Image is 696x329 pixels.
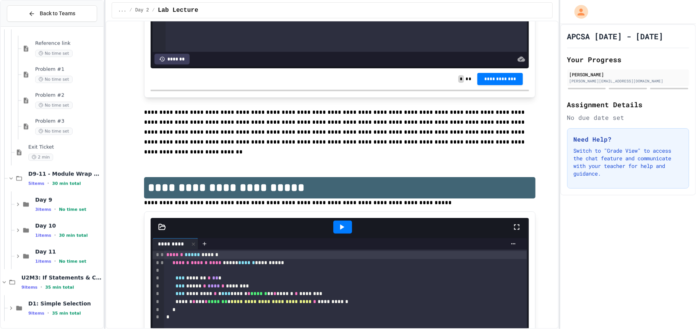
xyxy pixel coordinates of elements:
[574,135,683,144] h3: Need Help?
[118,7,127,13] span: ...
[158,6,198,15] span: Lab Lecture
[52,311,81,316] span: 35 min total
[35,248,102,255] span: Day 11
[59,233,88,238] span: 30 min total
[7,5,97,22] button: Back to Teams
[28,181,44,186] span: 5 items
[59,207,86,212] span: No time set
[567,31,664,42] h1: APCSA [DATE] - [DATE]
[40,10,75,18] span: Back to Teams
[35,102,73,109] span: No time set
[28,311,44,316] span: 9 items
[35,127,73,135] span: No time set
[567,99,689,110] h2: Assignment Details
[47,310,49,316] span: •
[35,92,102,98] span: Problem #2
[35,66,102,73] span: Problem #1
[35,40,102,47] span: Reference link
[35,259,51,264] span: 1 items
[566,3,590,21] div: My Account
[28,170,102,177] span: D9-11 - Module Wrap Up
[21,285,37,290] span: 9 items
[569,71,687,78] div: [PERSON_NAME]
[135,7,149,13] span: Day 2
[28,144,102,150] span: Exit Ticket
[35,233,51,238] span: 1 items
[21,274,102,281] span: U2M3: If Statements & Control Flow
[35,196,102,203] span: Day 9
[152,7,155,13] span: /
[52,181,81,186] span: 30 min total
[35,50,73,57] span: No time set
[574,147,683,177] p: Switch to "Grade View" to access the chat feature and communicate with your teacher for help and ...
[35,207,51,212] span: 3 items
[54,232,56,238] span: •
[45,285,74,290] span: 35 min total
[567,54,689,65] h2: Your Progress
[35,76,73,83] span: No time set
[35,222,102,229] span: Day 10
[59,259,86,264] span: No time set
[54,206,56,212] span: •
[35,118,102,124] span: Problem #3
[569,78,687,84] div: [PERSON_NAME][EMAIL_ADDRESS][DOMAIN_NAME]
[567,113,689,122] div: No due date set
[41,284,42,290] span: •
[47,180,49,186] span: •
[28,300,102,307] span: D1: Simple Selection
[28,153,53,161] span: 2 min
[130,7,132,13] span: /
[54,258,56,264] span: •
